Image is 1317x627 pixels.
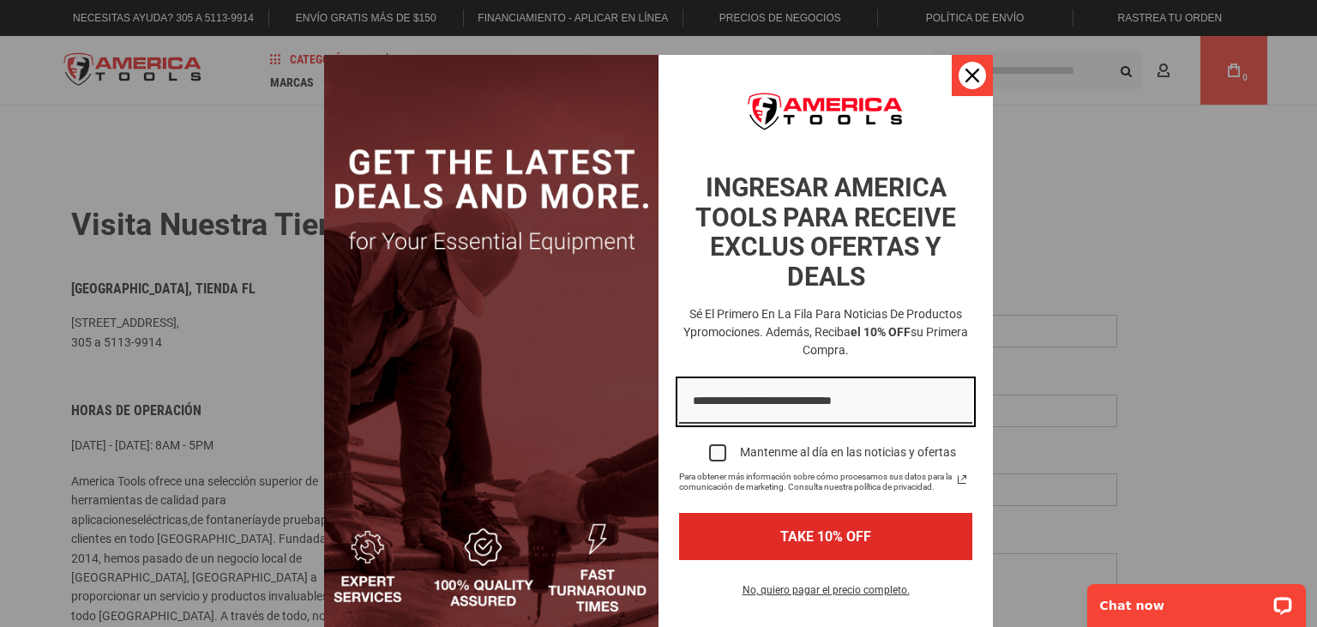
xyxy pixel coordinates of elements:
button: TAKE 10% OFF [679,513,972,560]
h3: Sé el primero en la fila para noticias de productos y [676,305,976,359]
div: Mantenme al día en las noticias y ofertas [740,445,956,460]
button: No, quiero pagar el precio completo. [729,581,923,610]
strong: INGRESAR AMERICA TOOLS PARA RECEIVE EXCLUS OFERTAS Y DEALS [695,172,956,292]
input: Campo de correo electrónico [679,380,972,424]
button: Cerrar [952,55,993,96]
span: Para obtener más información sobre cómo procesamos sus datos para la comunicación de marketing. C... [679,472,952,492]
strong: el 10% OFF [851,325,911,339]
svg: close icon [965,69,979,82]
a: Lee nuestra Política de Privacidad [952,469,972,490]
iframe: LiveChat chat widget [1076,573,1317,627]
svg: link icon [952,469,972,490]
span: promociones. Además, reciba su primera compra. [690,325,968,357]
